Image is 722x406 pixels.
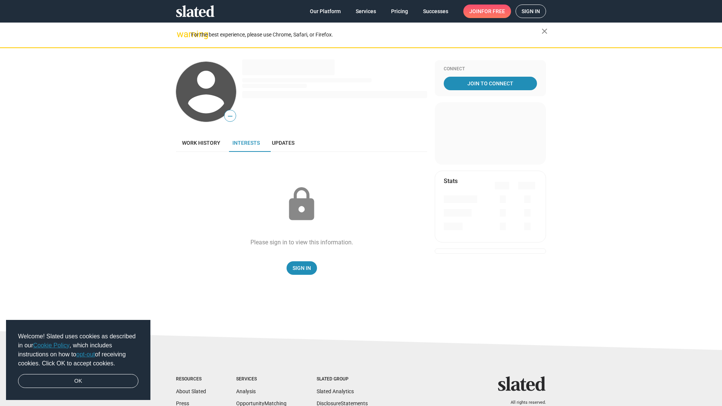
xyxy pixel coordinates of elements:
span: Work history [182,140,220,146]
a: Join To Connect [444,77,537,90]
span: for free [481,5,505,18]
a: Updates [266,134,300,152]
div: Connect [444,66,537,72]
mat-card-title: Stats [444,177,458,185]
span: Our Platform [310,5,341,18]
a: Joinfor free [463,5,511,18]
span: Sign In [293,261,311,275]
div: Slated Group [317,376,368,382]
span: Join [469,5,505,18]
a: opt-out [76,351,95,358]
span: — [224,111,236,121]
span: Interests [232,140,260,146]
a: Interests [226,134,266,152]
a: Sign in [516,5,546,18]
mat-icon: warning [177,30,186,39]
a: Work history [176,134,226,152]
span: Updates [272,140,294,146]
a: Sign In [287,261,317,275]
span: Services [356,5,376,18]
a: Successes [417,5,454,18]
a: Pricing [385,5,414,18]
div: Please sign in to view this information. [250,238,353,246]
a: Services [350,5,382,18]
mat-icon: close [540,27,549,36]
span: Pricing [391,5,408,18]
a: Analysis [236,388,256,394]
span: Sign in [522,5,540,18]
a: dismiss cookie message [18,374,138,388]
a: About Slated [176,388,206,394]
div: cookieconsent [6,320,150,400]
span: Welcome! Slated uses cookies as described in our , which includes instructions on how to of recei... [18,332,138,368]
div: Services [236,376,287,382]
div: Resources [176,376,206,382]
mat-icon: lock [283,186,320,223]
a: Cookie Policy [33,342,70,348]
a: Our Platform [304,5,347,18]
a: Slated Analytics [317,388,354,394]
span: Successes [423,5,448,18]
div: For the best experience, please use Chrome, Safari, or Firefox. [191,30,541,40]
span: Join To Connect [445,77,535,90]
